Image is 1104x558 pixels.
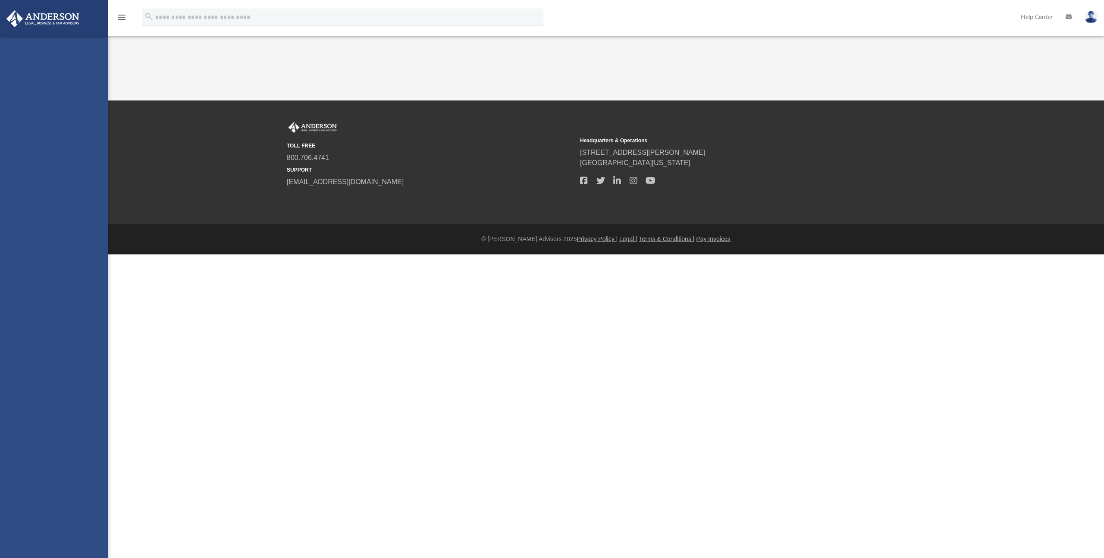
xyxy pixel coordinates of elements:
[116,16,127,22] a: menu
[580,137,867,144] small: Headquarters & Operations
[287,166,574,174] small: SUPPORT
[696,235,730,242] a: Pay Invoices
[116,12,127,22] i: menu
[287,178,404,185] a: [EMAIL_ADDRESS][DOMAIN_NAME]
[639,235,695,242] a: Terms & Conditions |
[580,159,690,166] a: [GEOGRAPHIC_DATA][US_STATE]
[287,142,574,150] small: TOLL FREE
[4,10,82,27] img: Anderson Advisors Platinum Portal
[108,235,1104,244] div: © [PERSON_NAME] Advisors 2025
[619,235,637,242] a: Legal |
[287,122,339,133] img: Anderson Advisors Platinum Portal
[580,149,705,156] a: [STREET_ADDRESS][PERSON_NAME]
[1085,11,1098,23] img: User Pic
[144,12,154,21] i: search
[287,154,329,161] a: 800.706.4741
[577,235,618,242] a: Privacy Policy |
